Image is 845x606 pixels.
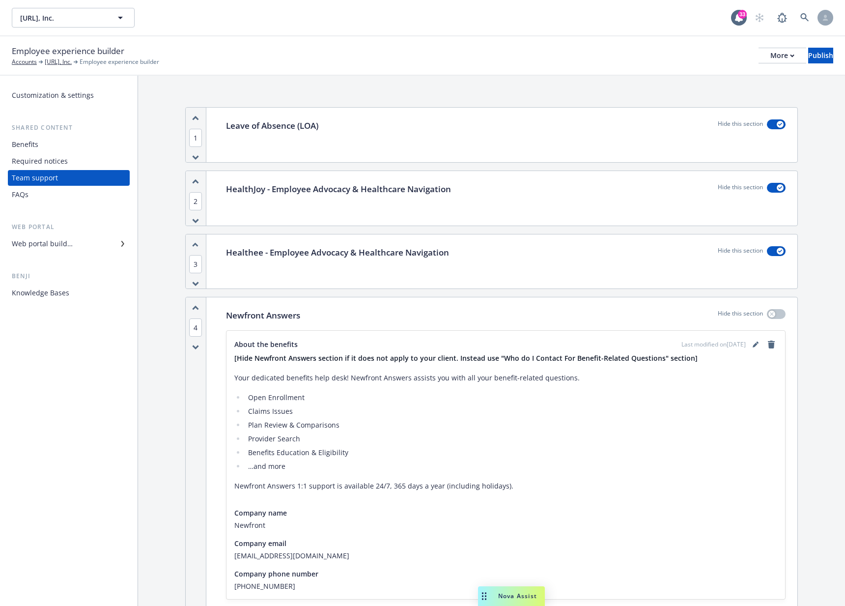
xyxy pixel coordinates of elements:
div: Required notices [12,153,68,169]
div: Shared content [8,123,130,133]
a: remove [765,339,777,350]
li: Provider Search [245,433,777,445]
button: 3 [189,259,202,269]
p: Hide this section [718,119,763,132]
a: editPencil [750,339,761,350]
div: Benefits [12,137,38,152]
span: [PHONE_NUMBER] [234,581,777,591]
a: Benefits [8,137,130,152]
p: Hide this section [718,246,763,259]
div: Knowledge Bases [12,285,69,301]
div: More [770,48,794,63]
a: Web portal builder [8,236,130,252]
li: …and more [245,461,777,472]
span: 3 [189,255,202,273]
a: FAQs [8,187,130,202]
div: FAQs [12,187,28,202]
button: 2 [189,196,202,206]
button: 4 [189,322,202,333]
div: Drag to move [478,586,490,606]
span: Company name [234,508,287,518]
a: Search [795,8,815,28]
a: Report a Bug [772,8,792,28]
a: Required notices [8,153,130,169]
li: Claims Issues [245,405,777,417]
button: Nova Assist [478,586,545,606]
li: Plan Review & Comparisons [245,419,777,431]
p: Your dedicated benefits help desk! Newfront Answers assists you with all your benefit-related que... [234,372,777,384]
span: 4 [189,318,202,337]
button: [URL], Inc. [12,8,135,28]
a: Team support [8,170,130,186]
button: More [759,48,806,63]
div: Benji [8,271,130,281]
span: 1 [189,129,202,147]
p: Healthee - Employee Advocacy & Healthcare Navigation [226,246,449,259]
p: Newfront Answers [226,309,300,322]
p: Newfront Answers 1:1 support is available 24/7, 365 days a year (including holidays). [234,480,777,492]
li: Benefits Education & Eligibility [245,447,777,459]
a: Start snowing [750,8,769,28]
div: Web portal builder [12,236,73,252]
span: Employee experience builder [12,45,124,58]
span: Employee experience builder [80,58,159,66]
a: Accounts [12,58,37,66]
span: Company phone number [234,569,318,579]
span: 2 [189,192,202,210]
a: [URL], Inc. [45,58,72,66]
button: Publish [808,48,833,63]
a: Customization & settings [8,87,130,103]
div: Web portal [8,222,130,232]
span: Newfront [234,520,777,530]
a: Knowledge Bases [8,285,130,301]
span: Last modified on [DATE] [681,340,746,349]
div: Team support [12,170,58,186]
span: Company email [234,538,286,548]
span: About the benefits [234,339,298,349]
span: [EMAIL_ADDRESS][DOMAIN_NAME] [234,550,777,561]
div: Customization & settings [12,87,94,103]
button: 1 [189,133,202,143]
span: Nova Assist [498,592,537,600]
p: Leave of Absence (LOA) [226,119,318,132]
div: 33 [738,10,747,19]
p: Hide this section [718,309,763,322]
li: Open Enrollment [245,392,777,404]
p: Hide this section [718,183,763,196]
p: HealthJoy - Employee Advocacy & Healthcare Navigation [226,183,451,196]
span: [URL], Inc. [20,13,105,23]
strong: [Hide Newfront Answers section if it does not apply to your client. Instead use "Who do I Contact... [234,353,698,363]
